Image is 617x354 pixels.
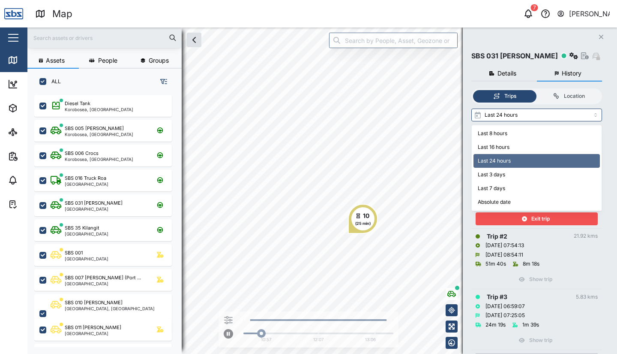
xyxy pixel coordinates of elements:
[65,331,121,336] div: [GEOGRAPHIC_DATA]
[65,150,99,157] div: SBS 006 Crocs
[34,92,181,347] div: grid
[22,55,42,65] div: Map
[22,79,61,89] div: Dashboard
[473,195,600,209] div: Absolute date
[65,224,99,232] div: SBS 35 Kilangit
[22,103,49,113] div: Assets
[46,57,65,64] span: Assets
[522,321,539,329] div: 1m 39s
[355,221,371,227] div: (25 min)
[22,200,46,209] div: Tasks
[485,242,524,250] div: [DATE] 07:54:13
[564,92,585,100] div: Location
[65,306,155,311] div: [GEOGRAPHIC_DATA], [GEOGRAPHIC_DATA]
[504,92,516,100] div: Trips
[348,204,378,234] div: Map marker
[65,125,124,132] div: SBS 005 [PERSON_NAME]
[65,182,108,186] div: [GEOGRAPHIC_DATA]
[473,154,600,168] div: Last 24 hours
[22,175,49,185] div: Alarms
[65,157,133,161] div: Korobosea, [GEOGRAPHIC_DATA]
[476,212,598,225] button: Exit trip
[576,293,598,301] div: 5.83 kms
[98,57,117,64] span: People
[557,8,610,20] button: [PERSON_NAME]
[487,232,507,241] div: Trip # 2
[52,6,72,21] div: Map
[363,211,369,221] div: 10
[313,336,324,343] div: 12:07
[4,4,23,23] img: Main Logo
[46,78,61,85] label: ALL
[365,336,376,343] div: 13:06
[485,312,525,320] div: [DATE] 07:25:05
[65,200,123,207] div: SBS 031 [PERSON_NAME]
[485,260,506,268] div: 51m 40s
[523,260,539,268] div: 8m 18s
[65,175,106,182] div: SBS 016 Truck Roa
[65,232,108,236] div: [GEOGRAPHIC_DATA]
[33,31,177,44] input: Search assets or drivers
[65,257,108,261] div: [GEOGRAPHIC_DATA]
[569,9,610,19] div: [PERSON_NAME]
[22,127,43,137] div: Sites
[27,27,617,354] canvas: Map
[473,141,600,154] div: Last 16 hours
[473,168,600,182] div: Last 3 days
[65,207,123,211] div: [GEOGRAPHIC_DATA]
[149,57,169,64] span: Groups
[22,151,51,161] div: Reports
[65,100,90,107] div: Diesel Tank
[65,249,83,257] div: SBS 001
[65,281,141,286] div: [GEOGRAPHIC_DATA]
[471,51,558,61] div: SBS 031 [PERSON_NAME]
[261,336,272,343] div: 10:57
[497,70,516,76] span: Details
[531,4,538,11] div: 7
[485,303,525,311] div: [DATE] 06:59:07
[531,213,550,225] span: Exit trip
[485,251,523,259] div: [DATE] 08:54:11
[65,132,133,136] div: Korobosea, [GEOGRAPHIC_DATA]
[574,232,598,240] div: 21.92 kms
[487,292,507,302] div: Trip # 3
[65,324,121,331] div: SBS 011 [PERSON_NAME]
[473,182,600,195] div: Last 7 days
[485,321,506,329] div: 24m 19s
[562,70,581,76] span: History
[65,299,123,306] div: SBS 010 [PERSON_NAME]
[471,109,602,121] input: Select range
[65,107,133,112] div: Korobosea, [GEOGRAPHIC_DATA]
[329,33,458,48] input: Search by People, Asset, Geozone or Place
[473,127,600,141] div: Last 8 hours
[65,274,141,281] div: SBS 007 [PERSON_NAME] (Port ...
